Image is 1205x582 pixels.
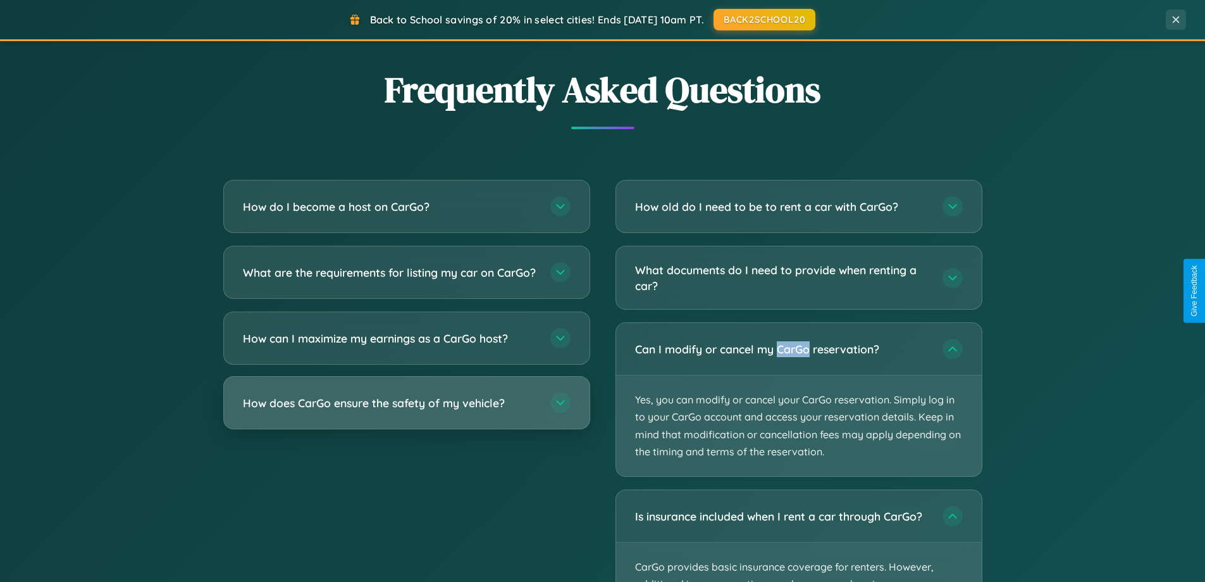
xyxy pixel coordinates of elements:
[635,262,930,293] h3: What documents do I need to provide when renting a car?
[616,376,982,476] p: Yes, you can modify or cancel your CarGo reservation. Simply log in to your CarGo account and acc...
[243,265,538,281] h3: What are the requirements for listing my car on CarGo?
[243,331,538,346] h3: How can I maximize my earnings as a CarGo host?
[1190,265,1199,317] div: Give Feedback
[370,13,704,26] span: Back to School savings of 20% in select cities! Ends [DATE] 10am PT.
[714,9,815,30] button: BACK2SCHOOL20
[223,65,982,114] h2: Frequently Asked Questions
[635,509,930,524] h3: Is insurance included when I rent a car through CarGo?
[243,395,538,411] h3: How does CarGo ensure the safety of my vehicle?
[635,341,930,357] h3: Can I modify or cancel my CarGo reservation?
[635,199,930,215] h3: How old do I need to be to rent a car with CarGo?
[243,199,538,215] h3: How do I become a host on CarGo?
